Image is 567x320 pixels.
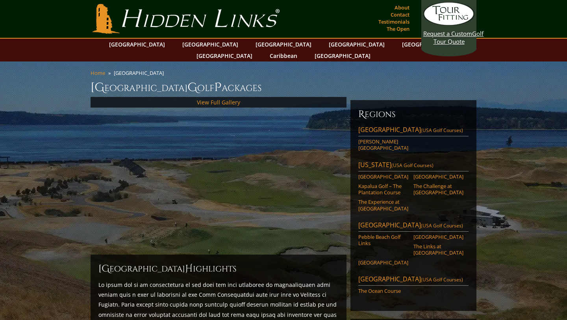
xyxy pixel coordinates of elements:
a: [PERSON_NAME][GEOGRAPHIC_DATA] [358,138,408,151]
a: [GEOGRAPHIC_DATA](USA Golf Courses) [358,275,469,286]
a: Testimonials [376,16,411,27]
a: The Links at [GEOGRAPHIC_DATA] [413,243,463,256]
a: [GEOGRAPHIC_DATA] [358,173,408,180]
a: [GEOGRAPHIC_DATA] [413,173,463,180]
span: (USA Golf Courses) [391,162,434,169]
a: [GEOGRAPHIC_DATA] [325,39,389,50]
span: (USA Golf Courses) [421,276,463,283]
span: Request a Custom [423,30,472,37]
h1: [GEOGRAPHIC_DATA] olf ackages [91,80,476,95]
span: G [187,80,197,95]
a: Contact [389,9,411,20]
span: H [185,262,193,275]
a: The Challenge at [GEOGRAPHIC_DATA] [413,183,463,196]
a: Pebble Beach Golf Links [358,234,408,247]
a: The Experience at [GEOGRAPHIC_DATA] [358,199,408,212]
span: P [214,80,222,95]
a: [GEOGRAPHIC_DATA](USA Golf Courses) [358,221,469,232]
a: [GEOGRAPHIC_DATA] [252,39,315,50]
a: Request a CustomGolf Tour Quote [423,2,474,45]
a: [GEOGRAPHIC_DATA] [193,50,256,61]
a: View Full Gallery [197,99,240,106]
a: [GEOGRAPHIC_DATA] [358,259,408,266]
a: [GEOGRAPHIC_DATA] [398,39,462,50]
span: (USA Golf Courses) [421,127,463,134]
a: [GEOGRAPHIC_DATA] [178,39,242,50]
a: Caribbean [266,50,301,61]
a: About [393,2,411,13]
a: [GEOGRAPHIC_DATA] [413,234,463,240]
a: [GEOGRAPHIC_DATA] [105,39,169,50]
h6: Regions [358,108,469,121]
a: The Open [385,23,411,34]
h2: [GEOGRAPHIC_DATA] ighlights [98,262,339,275]
a: [GEOGRAPHIC_DATA] [311,50,374,61]
a: Kapalua Golf – The Plantation Course [358,183,408,196]
a: The Ocean Course [358,288,408,294]
a: [GEOGRAPHIC_DATA](USA Golf Courses) [358,125,469,136]
span: (USA Golf Courses) [421,222,463,229]
a: [US_STATE](USA Golf Courses) [358,160,469,171]
a: Home [91,69,105,76]
li: [GEOGRAPHIC_DATA] [114,69,167,76]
